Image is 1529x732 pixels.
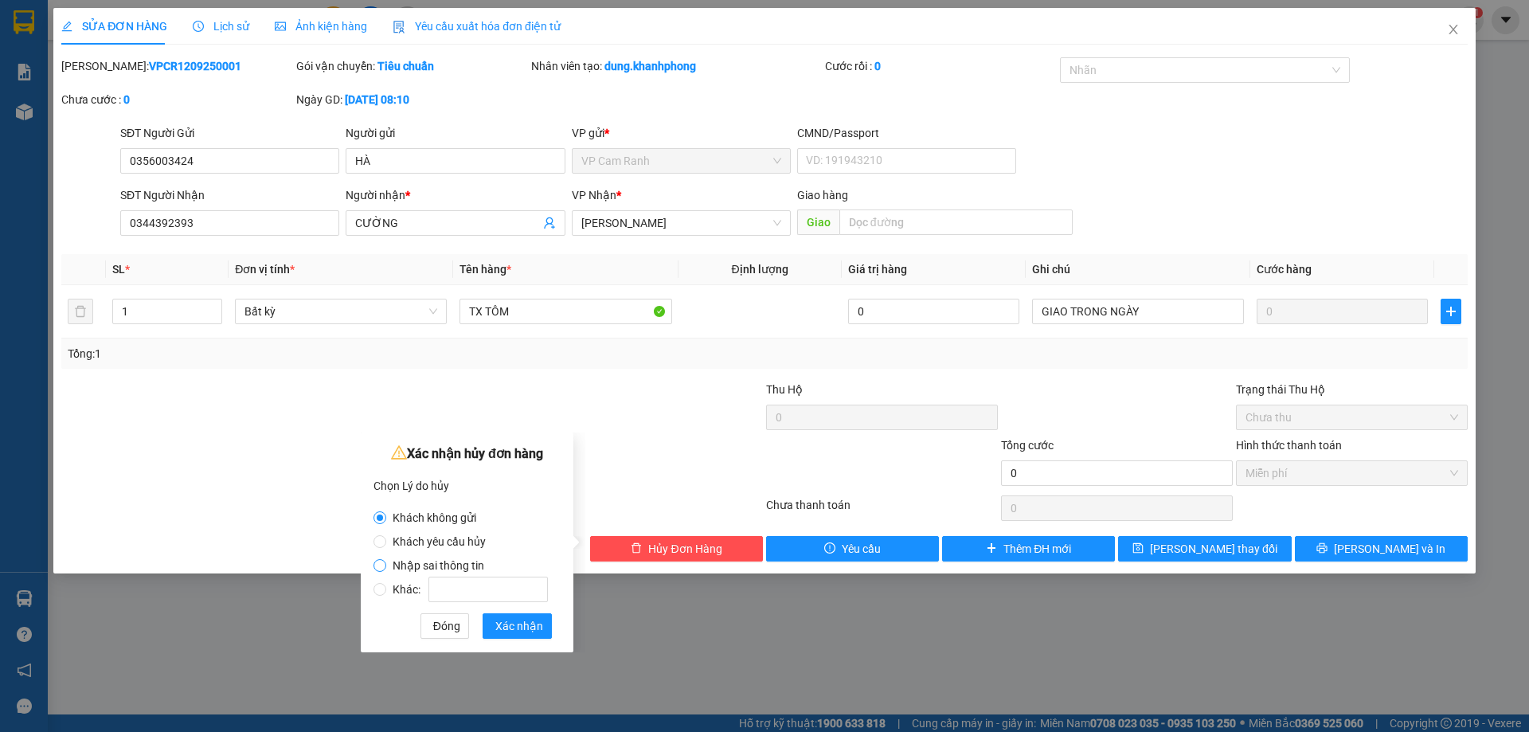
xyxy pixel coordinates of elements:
[572,124,791,142] div: VP gửi
[120,124,339,142] div: SĐT Người Gửi
[1245,405,1458,429] span: Chưa thu
[244,299,437,323] span: Bất kỳ
[1447,23,1460,36] span: close
[149,60,241,72] b: VPCR1209250001
[61,20,167,33] span: SỬA ĐƠN HÀNG
[839,209,1073,235] input: Dọc đường
[61,91,293,108] div: Chưa cước :
[1132,542,1144,555] span: save
[764,496,999,524] div: Chưa thanh toán
[391,444,407,460] span: warning
[123,93,130,106] b: 0
[112,263,125,276] span: SL
[275,21,286,32] span: picture
[483,613,552,639] button: Xác nhận
[61,57,293,75] div: [PERSON_NAME]:
[986,542,997,555] span: plus
[296,57,528,75] div: Gói vận chuyển:
[874,60,881,72] b: 0
[1441,299,1461,324] button: plus
[604,60,696,72] b: dung.khanhphong
[1236,439,1342,452] label: Hình thức thanh toán
[824,542,835,555] span: exclamation-circle
[345,93,409,106] b: [DATE] 08:10
[275,20,367,33] span: Ảnh kiện hàng
[1003,540,1071,558] span: Thêm ĐH mới
[766,536,939,562] button: exclamation-circleYêu cầu
[543,217,556,229] span: user-add
[531,57,822,75] div: Nhân viên tạo:
[459,299,671,324] input: VD: Bàn, Ghế
[572,189,616,202] span: VP Nhận
[631,542,642,555] span: delete
[797,124,1016,142] div: CMND/Passport
[420,613,469,639] button: Đóng
[648,540,721,558] span: Hủy Đơn Hàng
[296,91,528,108] div: Ngày GD:
[1295,536,1468,562] button: printer[PERSON_NAME] và In
[842,540,881,558] span: Yêu cầu
[1334,540,1445,558] span: [PERSON_NAME] và In
[377,60,434,72] b: Tiêu chuẩn
[433,617,460,635] span: Đóng
[942,536,1115,562] button: plusThêm ĐH mới
[1026,254,1250,285] th: Ghi chú
[1032,299,1244,324] input: Ghi Chú
[68,299,93,324] button: delete
[797,209,839,235] span: Giao
[1257,263,1312,276] span: Cước hàng
[393,21,405,33] img: icon
[1257,299,1428,324] input: 0
[393,20,561,33] span: Yêu cầu xuất hóa đơn điện tử
[1236,381,1468,398] div: Trạng thái Thu Hộ
[732,263,788,276] span: Định lượng
[373,474,561,498] div: Chọn Lý do hủy
[590,536,763,562] button: deleteHủy Đơn Hàng
[235,263,295,276] span: Đơn vị tính
[797,189,848,202] span: Giao hàng
[766,383,803,396] span: Thu Hộ
[581,149,781,173] span: VP Cam Ranh
[373,442,561,466] div: Xác nhận hủy đơn hàng
[346,186,565,204] div: Người nhận
[386,535,492,548] span: Khách yêu cầu hủy
[459,263,511,276] span: Tên hàng
[1001,439,1054,452] span: Tổng cước
[193,20,249,33] span: Lịch sử
[825,57,1057,75] div: Cước rồi :
[848,263,907,276] span: Giá trị hàng
[495,617,543,635] span: Xác nhận
[386,511,483,524] span: Khách không gửi
[1431,8,1476,53] button: Close
[428,577,548,602] input: Khác:
[68,345,590,362] div: Tổng: 1
[1441,305,1461,318] span: plus
[1316,542,1328,555] span: printer
[386,559,491,572] span: Nhập sai thông tin
[581,211,781,235] span: Phạm Ngũ Lão
[346,124,565,142] div: Người gửi
[1150,540,1277,558] span: [PERSON_NAME] thay đổi
[1118,536,1291,562] button: save[PERSON_NAME] thay đổi
[193,21,204,32] span: clock-circle
[120,186,339,204] div: SĐT Người Nhận
[1245,461,1458,485] span: Miễn phí
[386,583,554,596] span: Khác:
[61,21,72,32] span: edit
